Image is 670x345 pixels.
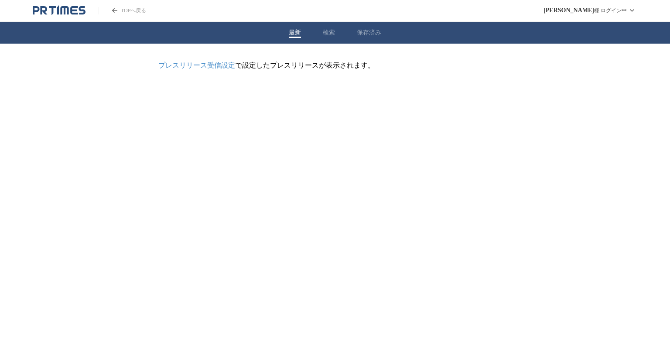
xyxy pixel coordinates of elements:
button: 検索 [323,29,335,37]
a: PR TIMESのトップページはこちら [99,7,146,14]
span: [PERSON_NAME] [544,7,594,14]
button: 最新 [289,29,301,37]
a: プレスリリース受信設定 [158,61,235,69]
a: PR TIMESのトップページはこちら [33,5,85,16]
button: 保存済み [357,29,381,37]
p: で設定したプレスリリースが表示されます。 [158,61,512,70]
